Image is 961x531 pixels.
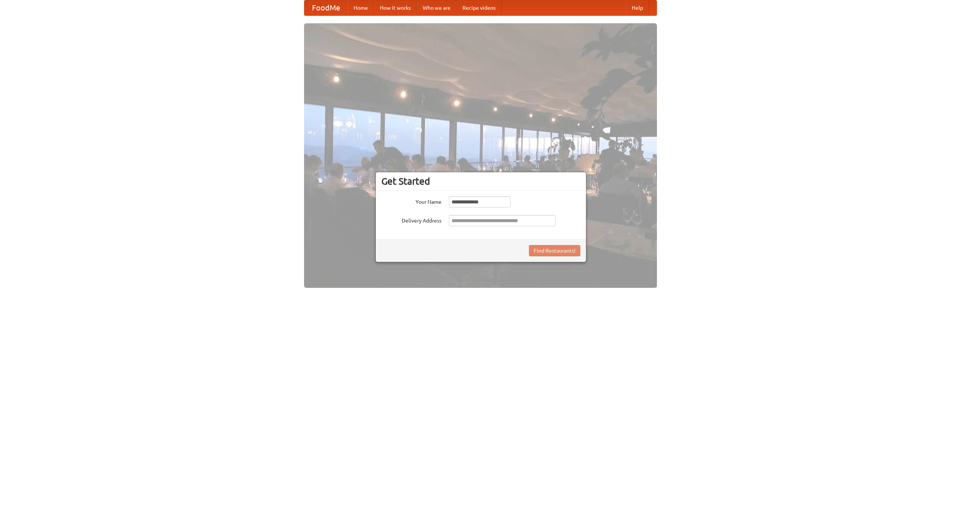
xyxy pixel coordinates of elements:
h3: Get Started [381,176,580,187]
a: Recipe videos [456,0,502,15]
label: Delivery Address [381,215,441,224]
button: Find Restaurants! [529,245,580,256]
a: Help [626,0,649,15]
a: Home [348,0,374,15]
a: How it works [374,0,417,15]
a: Who we are [417,0,456,15]
a: FoodMe [304,0,348,15]
label: Your Name [381,196,441,206]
